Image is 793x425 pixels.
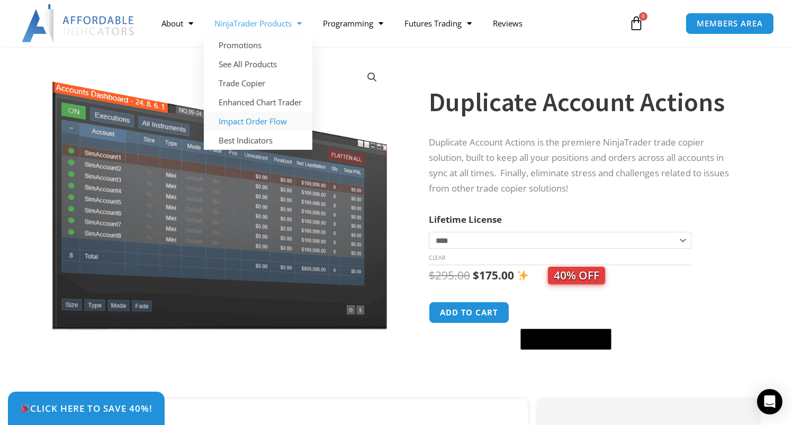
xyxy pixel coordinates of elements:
a: 🎉Click Here to save 40%! [8,392,165,425]
iframe: Secure express checkout frame [518,300,614,325]
img: ✨ [517,270,528,281]
a: Best Indicators [204,131,312,150]
a: Futures Trading [394,11,482,35]
nav: Menu [151,11,619,35]
button: Add to cart [429,302,509,323]
a: Reviews [482,11,533,35]
a: Programming [312,11,394,35]
h1: Duplicate Account Actions [429,84,738,121]
span: 0 [639,12,647,21]
a: Clear options [429,254,445,261]
a: Impact Order Flow [204,112,312,131]
bdi: 295.00 [429,268,470,283]
a: About [151,11,204,35]
span: $ [429,268,435,283]
iframe: PayPal Message 1 [429,356,738,366]
a: View full-screen image gallery [363,68,382,87]
a: Promotions [204,35,312,55]
img: LogoAI | Affordable Indicators – NinjaTrader [22,4,136,42]
span: Click Here to save 40%! [20,404,152,413]
bdi: 175.00 [473,268,514,283]
span: $ [473,268,479,283]
a: See All Products [204,55,312,74]
p: Duplicate Account Actions is the premiere NinjaTrader trade copier solution, built to keep all yo... [429,135,738,196]
a: Enhanced Chart Trader [204,93,312,112]
a: 0 [613,8,660,39]
span: 40% OFF [548,267,605,284]
a: NinjaTrader Products [204,11,312,35]
ul: NinjaTrader Products [204,35,312,150]
label: Lifetime License [429,213,502,225]
button: Buy with GPay [520,329,611,350]
span: MEMBERS AREA [697,20,763,28]
a: MEMBERS AREA [686,13,774,34]
a: Trade Copier [204,74,312,93]
img: 🎉 [21,404,30,413]
div: Open Intercom Messenger [757,389,782,414]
